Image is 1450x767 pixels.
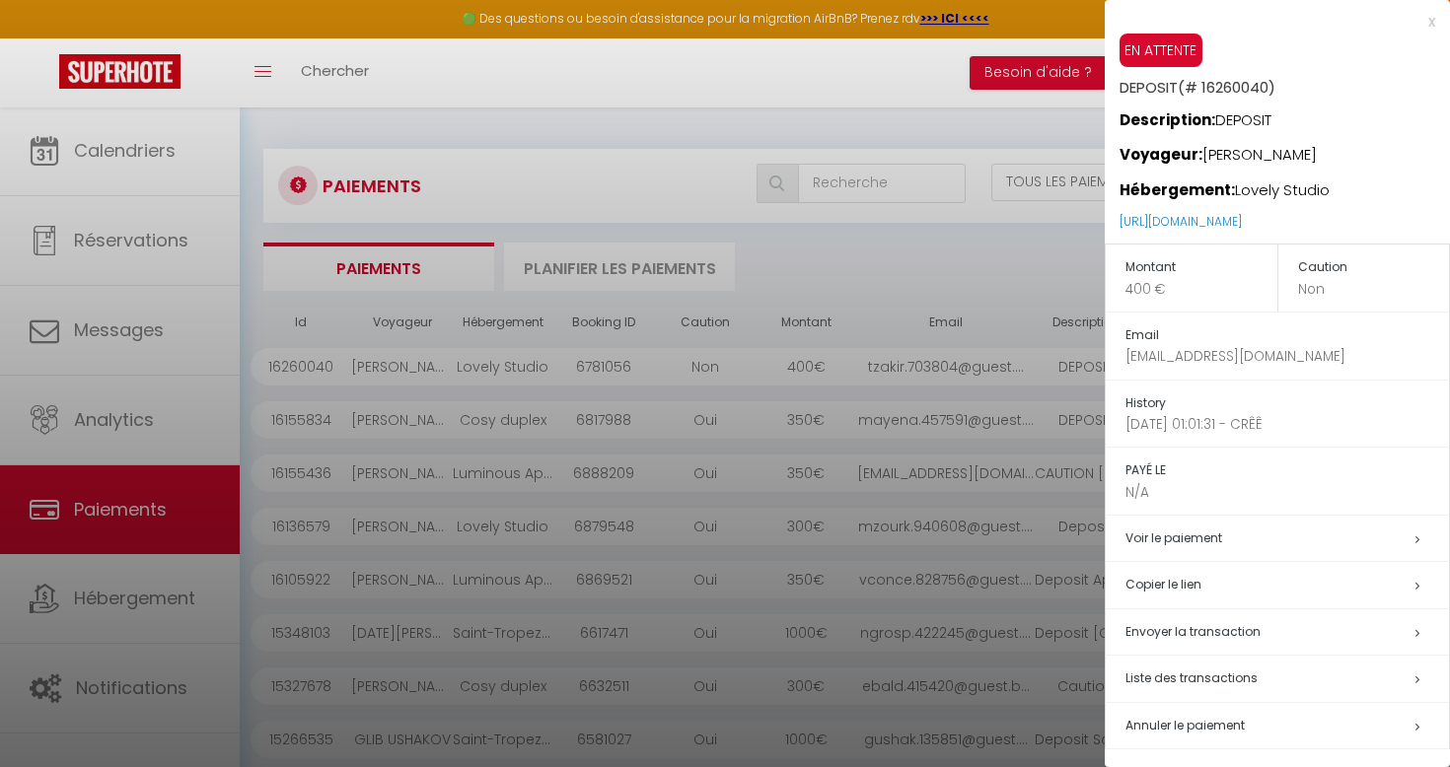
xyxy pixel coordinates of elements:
span: Liste des transactions [1125,669,1258,686]
h5: Email [1125,324,1449,347]
span: Envoyer la transaction [1125,623,1261,640]
h5: History [1125,392,1449,415]
p: N/A [1125,482,1449,503]
div: x [1105,10,1435,34]
p: DEPOSIT [1120,97,1450,132]
p: [PERSON_NAME] [1120,131,1450,167]
span: Annuler le paiement [1125,717,1245,733]
h5: PAYÉ LE [1125,459,1449,482]
span: EN ATTENTE [1120,34,1202,67]
h5: Copier le lien [1125,574,1449,596]
a: Voir le paiement [1125,529,1222,546]
p: Lovely Studio [1120,167,1450,202]
strong: Hébergement: [1120,179,1235,200]
a: [URL][DOMAIN_NAME] [1120,213,1242,230]
p: [DATE] 01:01:31 - CRÊÊ [1125,414,1449,435]
p: 400 € [1125,279,1277,300]
h5: Caution [1298,256,1450,279]
strong: Voyageur: [1120,144,1202,165]
span: (# 16260040) [1178,77,1275,98]
h5: Montant [1125,256,1277,279]
h5: DEPOSIT [1120,67,1450,97]
p: [EMAIL_ADDRESS][DOMAIN_NAME] [1125,346,1449,367]
p: Non [1298,279,1450,300]
strong: Description: [1120,109,1215,130]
